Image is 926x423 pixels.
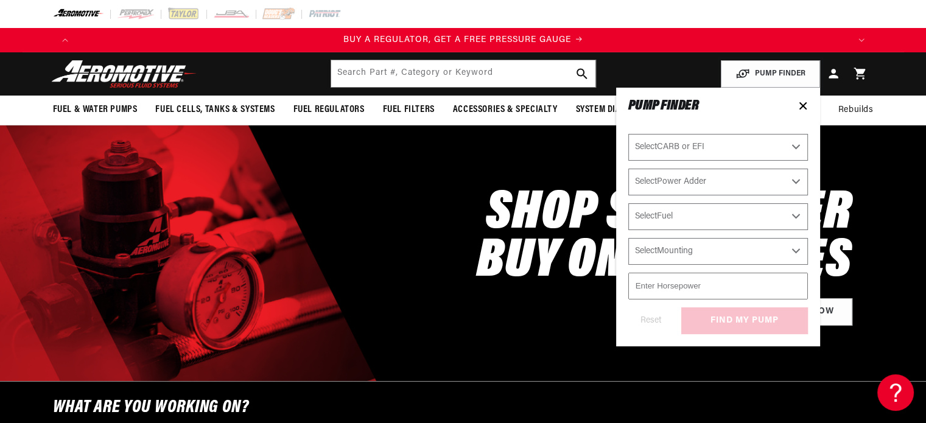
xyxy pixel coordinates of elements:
[829,96,883,125] summary: Rebuilds
[477,191,852,287] h2: SHOP SEPTEMBER BUY ONE GET ONES
[628,169,808,195] select: Power Adder
[453,103,558,116] span: Accessories & Specialty
[53,103,138,116] span: Fuel & Water Pumps
[628,99,699,113] span: PUMP FINDER
[849,28,874,52] button: Translation missing: en.sections.announcements.next_announcement
[628,203,808,230] select: Fuel
[44,96,147,124] summary: Fuel & Water Pumps
[838,103,874,117] span: Rebuilds
[77,33,849,47] div: 1 of 4
[721,60,820,88] button: PUMP FINDER
[628,238,808,265] select: Mounting
[444,96,567,124] summary: Accessories & Specialty
[331,60,595,87] input: Search by Part Number, Category or Keyword
[293,103,365,116] span: Fuel Regulators
[77,33,849,47] a: BUY A REGULATOR, GET A FREE PRESSURE GAUGE
[576,103,648,116] span: System Diagrams
[567,96,657,124] summary: System Diagrams
[146,96,284,124] summary: Fuel Cells, Tanks & Systems
[569,60,595,87] button: search button
[374,96,444,124] summary: Fuel Filters
[383,103,435,116] span: Fuel Filters
[48,60,200,88] img: Aeromotive
[155,103,275,116] span: Fuel Cells, Tanks & Systems
[343,35,571,44] span: BUY A REGULATOR, GET A FREE PRESSURE GAUGE
[77,33,849,47] div: Announcement
[628,134,808,161] select: CARB or EFI
[53,28,77,52] button: Translation missing: en.sections.announcements.previous_announcement
[23,28,904,52] slideshow-component: Translation missing: en.sections.announcements.announcement_bar
[628,273,808,299] input: Enter Horsepower
[284,96,374,124] summary: Fuel Regulators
